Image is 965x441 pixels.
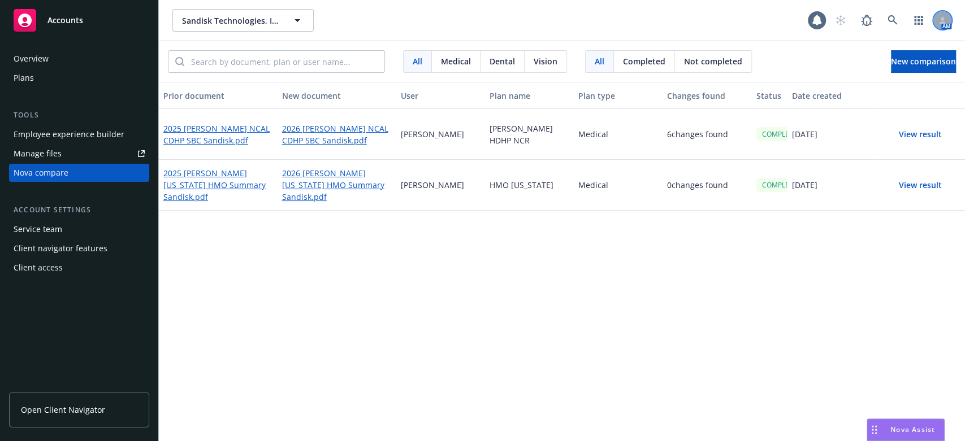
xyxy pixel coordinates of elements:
a: 2026 [PERSON_NAME] NCAL CDHP SBC Sandisk.pdf [282,123,392,146]
span: All [413,55,422,67]
span: New comparison [891,56,956,67]
a: 2025 [PERSON_NAME] NCAL CDHP SBC Sandisk.pdf [163,123,273,146]
div: Status [756,90,783,102]
div: Manage files [14,145,62,163]
p: [DATE] [791,179,817,191]
button: Changes found [663,82,751,109]
p: 0 changes found [667,179,728,191]
a: Plans [9,69,149,87]
a: Search [881,9,904,32]
button: New comparison [891,50,956,73]
div: Tools [9,110,149,121]
div: Overview [14,50,49,68]
div: HMO [US_STATE] [485,160,574,211]
div: Plan name [490,90,569,102]
input: Search by document, plan or user name... [184,51,384,72]
p: [PERSON_NAME] [400,179,464,191]
div: Medical [574,160,663,211]
a: 2025 [PERSON_NAME] [US_STATE] HMO Summary Sandisk.pdf [163,167,273,203]
a: Overview [9,50,149,68]
button: Prior document [159,82,278,109]
div: User [400,90,480,102]
span: Sandisk Technologies, Inc. [182,15,280,27]
span: Vision [534,55,557,67]
span: All [595,55,604,67]
a: Report a Bug [855,9,878,32]
div: Employee experience builder [14,125,124,143]
div: Client navigator features [14,239,107,257]
button: New document [278,82,396,109]
div: Medical [574,109,663,160]
a: Client access [9,259,149,277]
div: Client access [14,259,63,277]
p: [PERSON_NAME] [400,128,464,140]
button: Nova Assist [867,418,945,441]
div: Date created [791,90,871,102]
p: [DATE] [791,128,817,140]
span: Nova Assist [890,425,935,434]
span: Not completed [684,55,742,67]
div: Prior document [163,90,273,102]
div: New document [282,90,392,102]
p: 6 changes found [667,128,728,140]
a: Start snowing [829,9,852,32]
button: Status [752,82,787,109]
div: Account settings [9,204,149,216]
div: Changes found [667,90,747,102]
span: Open Client Navigator [21,404,105,416]
div: Service team [14,220,62,238]
a: Accounts [9,5,149,36]
div: Nova compare [14,164,68,182]
button: View result [881,123,960,146]
span: Accounts [47,16,83,25]
a: Nova compare [9,164,149,182]
a: Manage files [9,145,149,163]
div: Drag to move [867,419,881,440]
div: Plan type [578,90,658,102]
button: Sandisk Technologies, Inc. [172,9,314,32]
div: COMPLETED [756,127,808,141]
svg: Search [175,57,184,66]
span: Medical [441,55,471,67]
div: Plans [14,69,34,87]
a: Switch app [907,9,930,32]
button: User [396,82,484,109]
span: Completed [623,55,665,67]
div: [PERSON_NAME] HDHP NCR [485,109,574,160]
span: Dental [490,55,515,67]
button: Plan type [574,82,663,109]
a: 2026 [PERSON_NAME] [US_STATE] HMO Summary Sandisk.pdf [282,167,392,203]
a: Employee experience builder [9,125,149,143]
button: View result [881,174,960,197]
button: Plan name [485,82,574,109]
button: Date created [787,82,876,109]
a: Client navigator features [9,239,149,257]
div: COMPLETED [756,178,808,192]
a: Service team [9,220,149,238]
